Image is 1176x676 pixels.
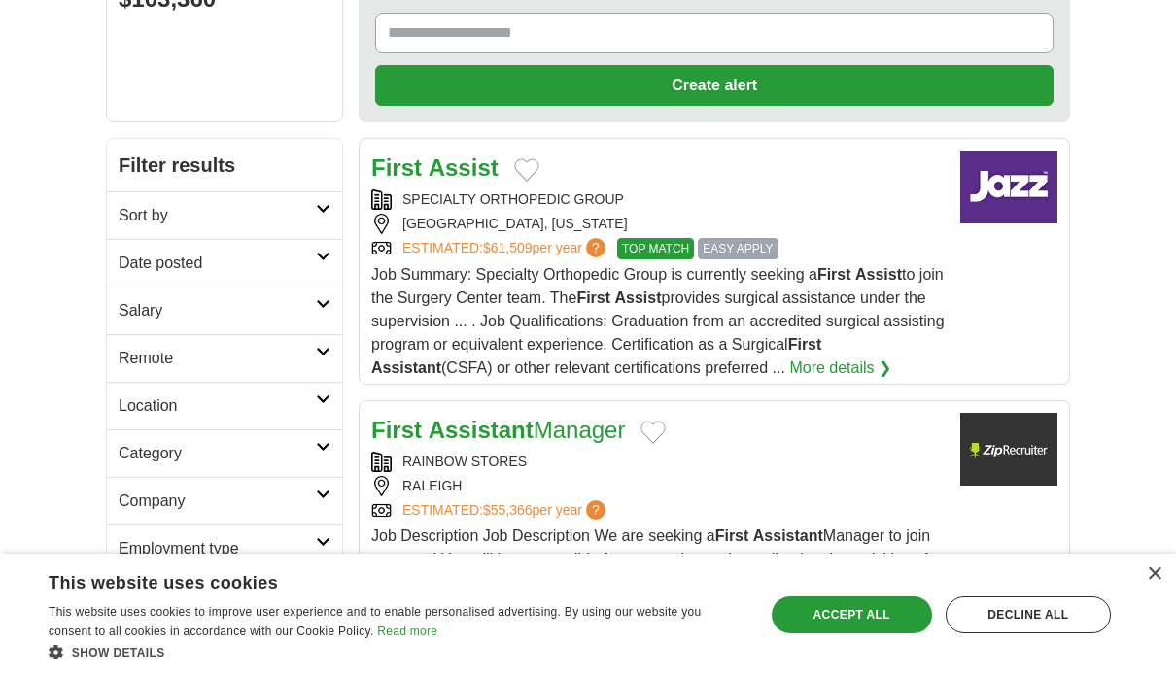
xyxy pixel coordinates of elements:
h2: Filter results [107,139,342,191]
a: Sort by [107,191,342,239]
strong: Assistant [753,527,823,544]
strong: Assistant [371,359,441,376]
h2: Remote [119,347,316,370]
div: This website uses cookies [49,565,695,594]
a: Read more, opens a new window [377,625,437,638]
div: Show details [49,642,744,661]
a: ESTIMATED:$55,366per year? [402,500,609,521]
div: RALEIGH [371,476,945,496]
strong: First [576,289,610,306]
strong: Assist [855,266,902,283]
strong: First [715,527,749,544]
a: Remote [107,334,342,382]
a: ESTIMATED:$61,509per year? [402,238,609,259]
span: ? [586,238,605,257]
div: Close [1147,567,1161,582]
a: Location [107,382,342,429]
img: Company logo [960,151,1057,223]
button: Add to favorite jobs [514,158,539,182]
h2: Sort by [119,204,316,227]
strong: First [371,154,422,181]
a: Employment type [107,524,342,572]
img: Company logo [960,413,1057,486]
strong: Assistant [429,417,534,443]
span: Job Summary: Specialty Orthopedic Group is currently seeking a to join the Surgery Center team. T... [371,266,945,376]
h2: Employment type [119,537,316,560]
span: $61,509 [483,240,533,255]
div: Decline all [946,596,1111,633]
a: Category [107,429,342,477]
h2: Company [119,490,316,513]
h2: Date posted [119,252,316,275]
span: This website uses cookies to improve user experience and to enable personalised advertising. By u... [49,605,701,638]
a: More details ❯ [789,356,891,380]
button: Create alert [375,65,1054,106]
span: Show details [72,646,165,659]
a: Salary [107,287,342,334]
strong: First [788,336,822,353]
strong: Assist [429,154,499,181]
strong: Assist [615,289,662,306]
span: Job Description Job Description We are seeking a Manager to join our team! You will be responsibl... [371,527,930,591]
h2: Category [119,442,316,465]
span: $55,366 [483,502,533,518]
span: TOP MATCH [617,238,694,259]
div: RAINBOW STORES [371,452,945,472]
span: ? [586,500,605,520]
div: Accept all [772,596,932,633]
a: First AssistantManager [371,417,625,443]
a: Company [107,477,342,524]
button: Add to favorite jobs [640,421,666,444]
div: SPECIALTY ORTHOPEDIC GROUP [371,189,945,210]
strong: First [817,266,851,283]
div: [GEOGRAPHIC_DATA], [US_STATE] [371,214,945,234]
a: Date posted [107,239,342,287]
strong: First [371,417,422,443]
span: EASY APPLY [698,238,778,259]
h2: Salary [119,299,316,322]
a: First Assist [371,154,499,181]
h2: Location [119,394,316,418]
